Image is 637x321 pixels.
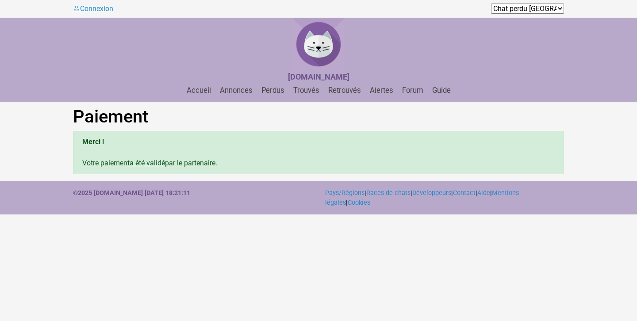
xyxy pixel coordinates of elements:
[325,189,365,197] a: Pays/Régions
[292,18,345,71] img: Chat Perdu France
[412,189,451,197] a: Développeurs
[325,86,365,95] a: Retrouvés
[318,188,571,207] div: | | | | | |
[216,86,256,95] a: Annonces
[290,86,323,95] a: Trouvés
[399,86,427,95] a: Forum
[453,189,476,197] a: Contact
[258,86,288,95] a: Perdus
[288,72,349,81] strong: [DOMAIN_NAME]
[183,86,215,95] a: Accueil
[73,189,190,197] strong: ©2025 [DOMAIN_NAME] [DATE] 18:21:11
[288,73,349,81] a: [DOMAIN_NAME]
[348,199,370,206] a: Cookies
[366,86,397,95] a: Alertes
[130,159,165,167] u: a été validé
[73,4,113,13] a: Connexion
[366,189,411,197] a: Races de chats
[73,131,564,174] div: Votre paiement par le partenaire.
[73,106,564,127] h1: Paiement
[429,86,454,95] a: Guide
[82,138,104,146] b: Merci !
[325,189,519,206] a: Mentions légales
[477,189,490,197] a: Aide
